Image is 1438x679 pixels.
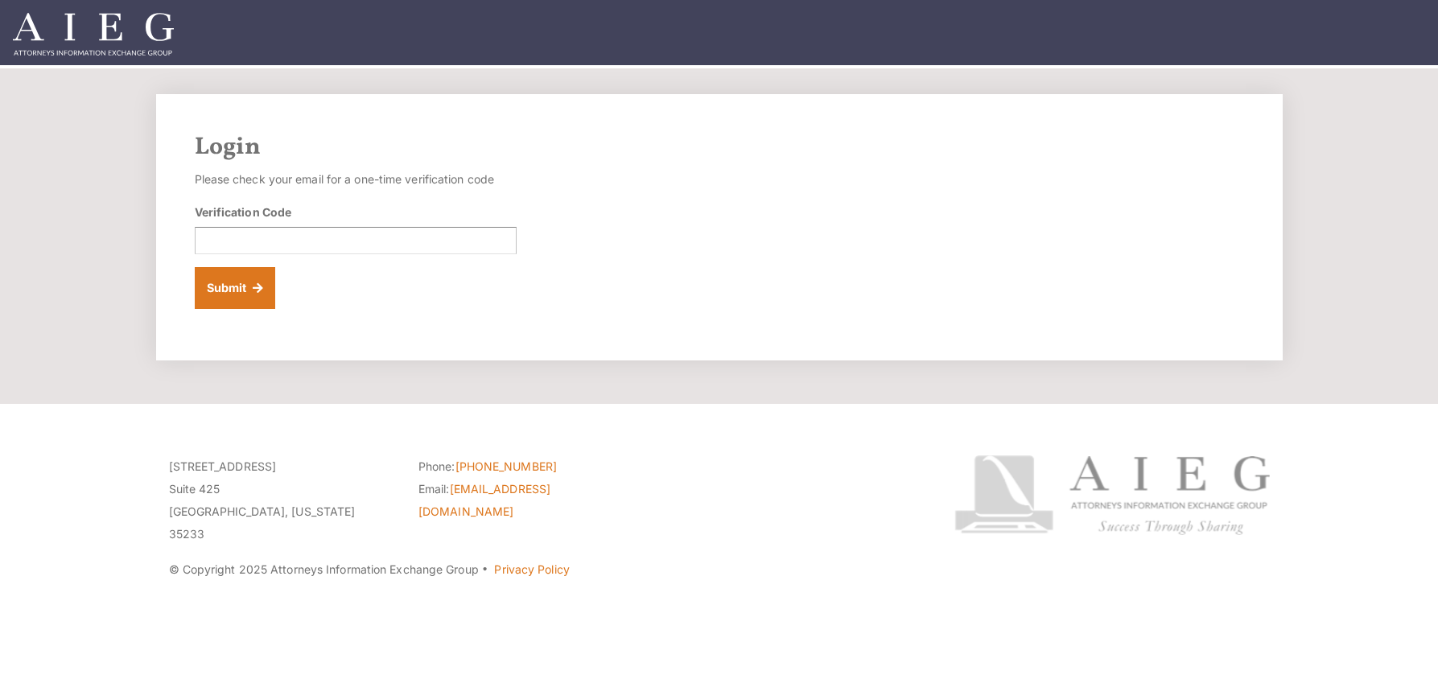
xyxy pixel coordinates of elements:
a: Privacy Policy [494,562,569,576]
p: © Copyright 2025 Attorneys Information Exchange Group [169,558,894,581]
h2: Login [195,133,1244,162]
li: Phone: [418,455,644,478]
label: Verification Code [195,204,292,220]
li: Email: [418,478,644,523]
a: [PHONE_NUMBER] [455,459,557,473]
img: Attorneys Information Exchange Group [13,13,174,56]
a: [EMAIL_ADDRESS][DOMAIN_NAME] [418,482,550,518]
button: Submit [195,267,276,309]
span: · [481,569,488,577]
p: [STREET_ADDRESS] Suite 425 [GEOGRAPHIC_DATA], [US_STATE] 35233 [169,455,394,545]
p: Please check your email for a one-time verification code [195,168,517,191]
img: Attorneys Information Exchange Group logo [954,455,1270,535]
